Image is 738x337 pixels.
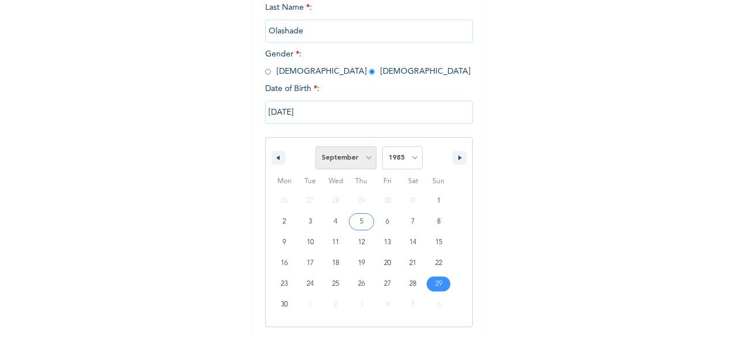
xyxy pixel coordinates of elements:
[332,232,339,253] span: 11
[349,172,375,191] span: Thu
[281,253,288,274] span: 16
[435,274,442,294] span: 29
[358,253,365,274] span: 19
[308,211,312,232] span: 3
[334,211,337,232] span: 4
[386,211,389,232] span: 6
[426,253,451,274] button: 22
[298,172,323,191] span: Tue
[323,253,349,274] button: 18
[298,232,323,253] button: 10
[265,83,319,95] span: Date of Birth :
[374,172,400,191] span: Fri
[360,211,363,232] span: 5
[307,232,314,253] span: 10
[426,232,451,253] button: 15
[437,191,440,211] span: 1
[384,253,391,274] span: 20
[265,101,473,124] input: DD-MM-YYYY
[400,232,426,253] button: 14
[349,211,375,232] button: 5
[307,274,314,294] span: 24
[374,232,400,253] button: 13
[272,172,298,191] span: Mon
[272,253,298,274] button: 16
[374,211,400,232] button: 6
[283,232,286,253] span: 9
[323,232,349,253] button: 11
[298,211,323,232] button: 3
[283,211,286,232] span: 2
[265,3,473,35] span: Last Name :
[435,232,442,253] span: 15
[426,172,451,191] span: Sun
[437,211,440,232] span: 8
[400,274,426,294] button: 28
[323,172,349,191] span: Wed
[409,253,416,274] span: 21
[384,274,391,294] span: 27
[426,191,451,211] button: 1
[400,211,426,232] button: 7
[426,274,451,294] button: 29
[281,294,288,315] span: 30
[435,253,442,274] span: 22
[332,274,339,294] span: 25
[400,172,426,191] span: Sat
[400,253,426,274] button: 21
[265,50,470,75] span: Gender : [DEMOGRAPHIC_DATA] [DEMOGRAPHIC_DATA]
[426,211,451,232] button: 8
[358,274,365,294] span: 26
[409,232,416,253] span: 14
[349,232,375,253] button: 12
[349,253,375,274] button: 19
[323,211,349,232] button: 4
[332,253,339,274] span: 18
[272,294,298,315] button: 30
[272,211,298,232] button: 2
[409,274,416,294] span: 28
[323,274,349,294] button: 25
[265,20,473,43] input: Enter your last name
[411,211,415,232] span: 7
[281,274,288,294] span: 23
[349,274,375,294] button: 26
[298,274,323,294] button: 24
[298,253,323,274] button: 17
[358,232,365,253] span: 12
[307,253,314,274] span: 17
[384,232,391,253] span: 13
[272,274,298,294] button: 23
[272,232,298,253] button: 9
[374,274,400,294] button: 27
[374,253,400,274] button: 20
